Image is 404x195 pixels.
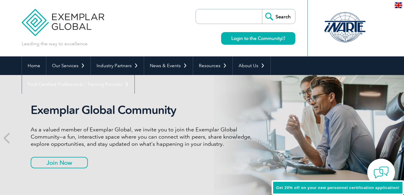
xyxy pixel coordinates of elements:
h2: Exemplar Global Community [31,103,256,117]
a: Home [22,56,46,75]
a: Find Certified Professional / Training Provider [22,75,134,94]
a: News & Events [144,56,193,75]
input: Search [262,9,295,24]
a: Join Now [31,157,88,168]
a: Login to the Community [221,32,295,45]
img: open_square.png [282,37,285,40]
img: en [395,2,402,8]
a: Resources [193,56,233,75]
img: contact-chat.png [374,165,389,180]
p: Leading the way to excellence [22,40,88,47]
span: Get 20% off on your new personnel certification application! [276,185,399,190]
a: Industry Partners [91,56,144,75]
a: Our Services [46,56,91,75]
p: As a valued member of Exemplar Global, we invite you to join the Exemplar Global Community—a fun,... [31,126,256,148]
a: About Us [233,56,270,75]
